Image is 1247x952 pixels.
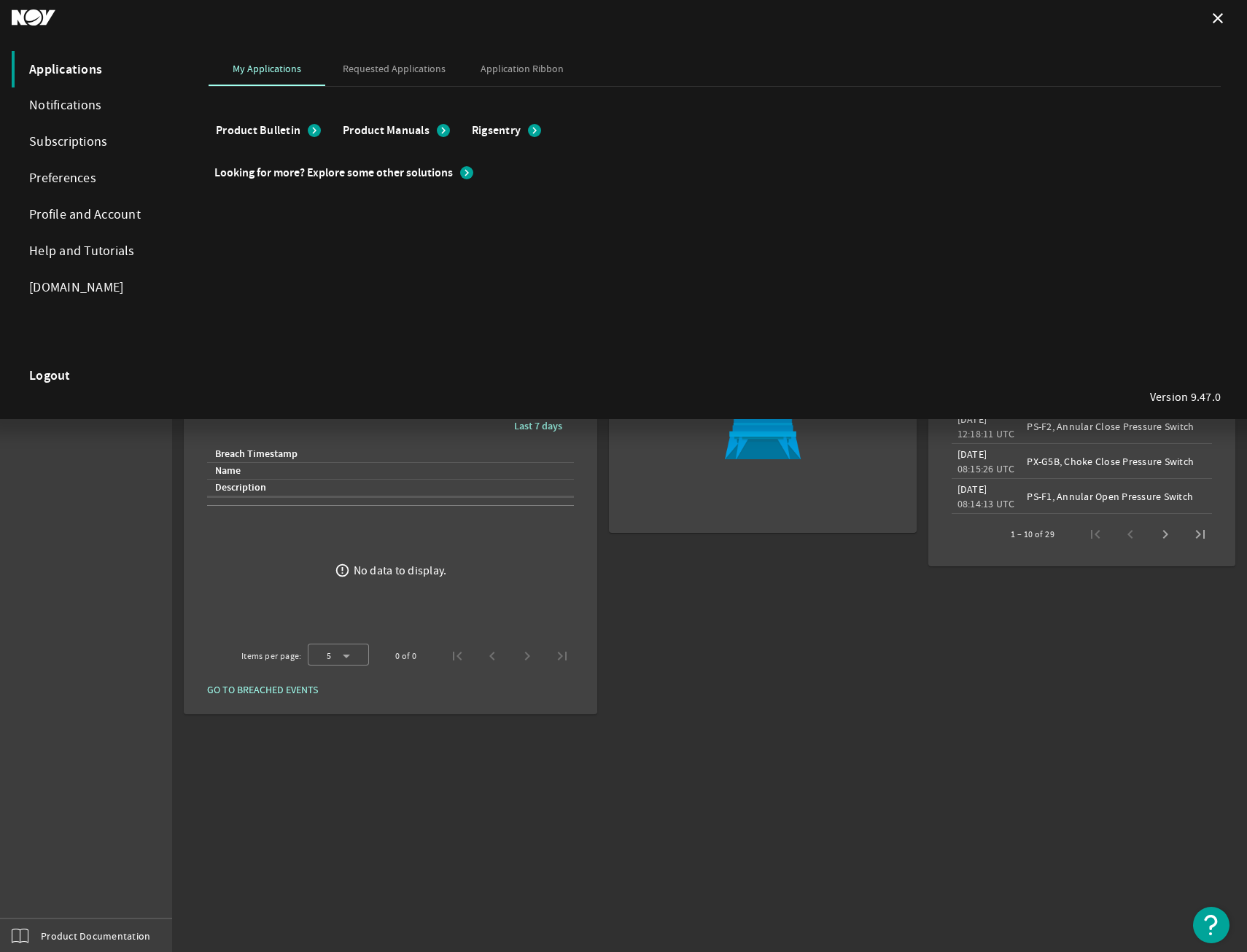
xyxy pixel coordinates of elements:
div: Preferences [12,160,179,197]
div: Notifications [12,87,179,124]
span: Application Ribbon [481,63,564,74]
span: Product Manuals [343,123,430,138]
span: Rigsentry [472,123,521,138]
mat-icon: chevron_right [460,166,473,179]
div: Profile and Account [12,197,179,233]
div: Version 9.47.0 [1150,390,1221,405]
span: My Applications [233,63,301,74]
button: Open Resource Center [1193,907,1229,943]
b: Looking for more? Explore some other solutions [214,165,453,180]
mat-icon: chevron_right [528,124,541,137]
a: [DOMAIN_NAME] [12,270,179,306]
mat-icon: close [1209,9,1227,27]
button: Looking for more? Explore some other solutions [209,160,482,186]
div: Help and Tutorials [12,233,179,270]
span: Product Bulletin [216,123,300,138]
strong: Logout [29,368,71,383]
mat-icon: chevron_right [437,124,450,137]
div: Subscriptions [12,124,179,160]
span: Requested Applications [343,63,446,74]
mat-icon: chevron_right [308,124,321,137]
div: Applications [12,51,179,87]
